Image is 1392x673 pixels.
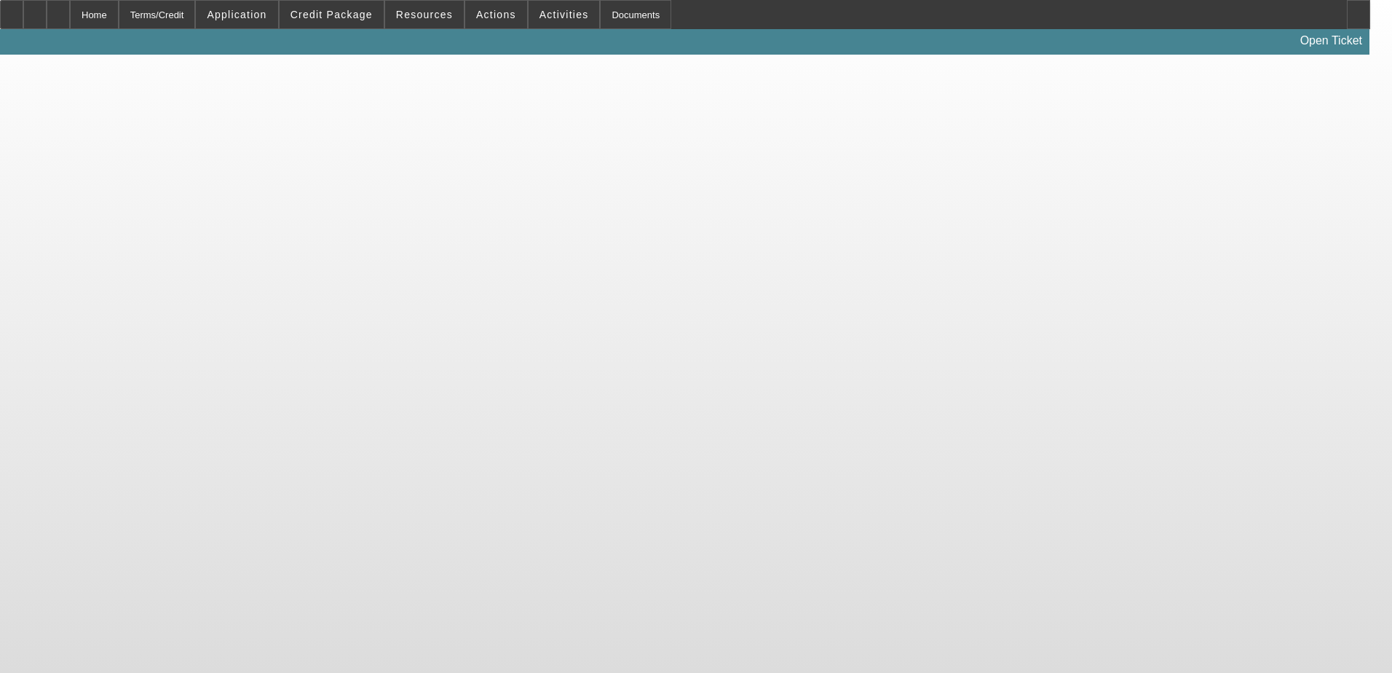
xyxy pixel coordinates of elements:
span: Credit Package [290,9,373,20]
button: Application [196,1,277,28]
span: Resources [396,9,453,20]
button: Resources [385,1,464,28]
button: Credit Package [280,1,384,28]
button: Actions [465,1,527,28]
span: Actions [476,9,516,20]
button: Activities [529,1,600,28]
span: Activities [539,9,589,20]
span: Application [207,9,266,20]
a: Open Ticket [1294,28,1368,53]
